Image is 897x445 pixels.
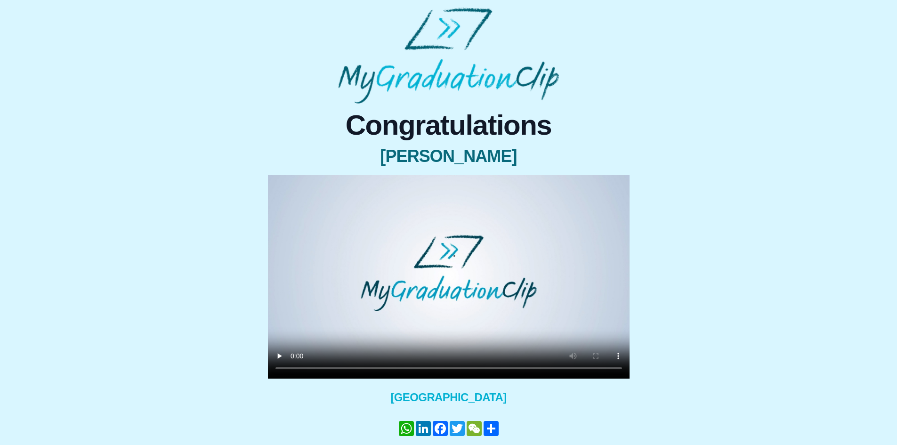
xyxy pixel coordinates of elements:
[338,8,558,104] img: MyGraduationClip
[268,147,630,166] span: [PERSON_NAME]
[449,421,466,436] a: Twitter
[268,390,630,405] span: [GEOGRAPHIC_DATA]
[398,421,415,436] a: WhatsApp
[415,421,432,436] a: LinkedIn
[466,421,483,436] a: WeChat
[483,421,500,436] a: Share
[432,421,449,436] a: Facebook
[268,111,630,139] span: Congratulations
